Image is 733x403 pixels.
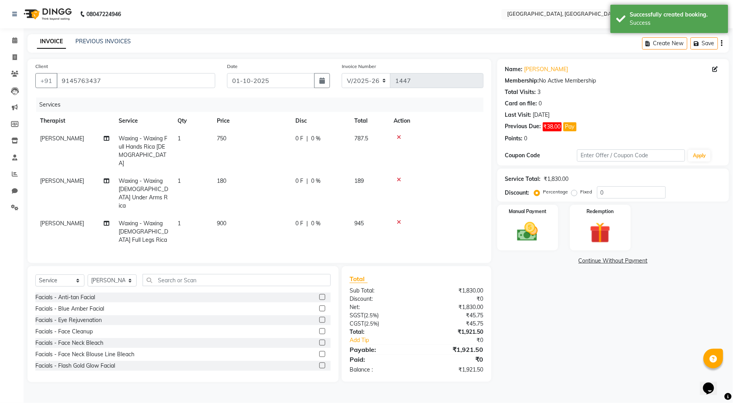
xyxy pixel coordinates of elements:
[178,177,181,184] span: 1
[544,175,569,183] div: ₹1,830.00
[40,220,84,227] span: [PERSON_NAME]
[505,88,536,96] div: Total Visits:
[291,112,350,130] th: Disc
[354,220,364,227] span: 945
[416,303,489,311] div: ₹1,830.00
[37,35,66,49] a: INVOICE
[505,111,531,119] div: Last Visit:
[505,122,541,131] div: Previous Due:
[344,355,416,364] div: Paid:
[505,175,541,183] div: Service Total:
[35,73,57,88] button: +91
[429,336,489,344] div: ₹0
[538,88,541,96] div: 3
[505,77,539,85] div: Membership:
[416,366,489,374] div: ₹1,921.50
[630,11,722,19] div: Successfully created booking.
[365,312,377,318] span: 2.5%
[344,303,416,311] div: Net:
[505,65,523,74] div: Name:
[295,134,303,143] span: 0 F
[35,328,93,336] div: Facials - Face Cleanup
[416,320,489,328] div: ₹45.75
[20,3,74,25] img: logo
[75,38,131,45] a: PREVIOUS INVOICES
[543,122,562,131] span: ₹38.00
[691,37,718,50] button: Save
[40,135,84,142] span: [PERSON_NAME]
[35,293,95,302] div: Facials - Anti-tan Facial
[688,150,711,162] button: Apply
[581,188,592,195] label: Fixed
[217,135,226,142] span: 750
[416,328,489,336] div: ₹1,921.50
[119,135,167,167] span: Waxing - Waxing Full Hands Rica [DEMOGRAPHIC_DATA]
[344,328,416,336] div: Total:
[35,112,114,130] th: Therapist
[344,287,416,295] div: Sub Total:
[86,3,121,25] b: 08047224946
[35,305,104,313] div: Facials - Blue Amber Facial
[416,295,489,303] div: ₹0
[306,177,308,185] span: |
[36,98,489,112] div: Services
[119,177,168,209] span: Waxing - Waxing [DEMOGRAPHIC_DATA] Under Arms Rica
[35,316,102,324] div: Facials - Eye Rejuvenation
[366,320,377,327] span: 2.5%
[212,112,291,130] th: Price
[630,19,722,27] div: Success
[344,295,416,303] div: Discount:
[35,339,103,347] div: Facials - Face Neck Bleach
[354,177,364,184] span: 189
[35,362,115,370] div: Facials - Flash Gold Glow Facial
[344,345,416,354] div: Payable:
[227,63,238,70] label: Date
[539,99,542,108] div: 0
[306,134,308,143] span: |
[114,112,173,130] th: Service
[311,177,321,185] span: 0 %
[173,112,212,130] th: Qty
[217,177,226,184] span: 180
[524,134,528,143] div: 0
[416,311,489,320] div: ₹45.75
[119,220,168,243] span: Waxing - Waxing [DEMOGRAPHIC_DATA] Full Legs Rica
[350,312,364,319] span: SGST
[416,345,489,354] div: ₹1,921.50
[311,219,321,228] span: 0 %
[35,350,134,359] div: Facials - Face Neck Blouse Line Bleach
[178,220,181,227] span: 1
[354,135,368,142] span: 787.5
[389,112,484,130] th: Action
[295,219,303,228] span: 0 F
[143,274,331,286] input: Search or Scan
[509,208,546,215] label: Manual Payment
[700,372,725,395] iframe: chat widget
[543,188,568,195] label: Percentage
[577,149,685,162] input: Enter Offer / Coupon Code
[344,336,429,344] a: Add Tip
[642,37,687,50] button: Create New
[505,134,523,143] div: Points:
[35,63,48,70] label: Client
[524,65,568,74] a: [PERSON_NAME]
[563,122,577,131] button: Pay
[505,151,577,160] div: Coupon Code
[505,189,530,197] div: Discount:
[306,219,308,228] span: |
[499,257,728,265] a: Continue Without Payment
[217,220,226,227] span: 900
[416,355,489,364] div: ₹0
[342,63,376,70] label: Invoice Number
[583,220,617,246] img: _gift.svg
[57,73,215,88] input: Search by Name/Mobile/Email/Code
[505,99,537,108] div: Card on file:
[344,311,416,320] div: ( )
[350,112,389,130] th: Total
[505,77,721,85] div: No Active Membership
[311,134,321,143] span: 0 %
[416,287,489,295] div: ₹1,830.00
[344,366,416,374] div: Balance :
[178,135,181,142] span: 1
[344,320,416,328] div: ( )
